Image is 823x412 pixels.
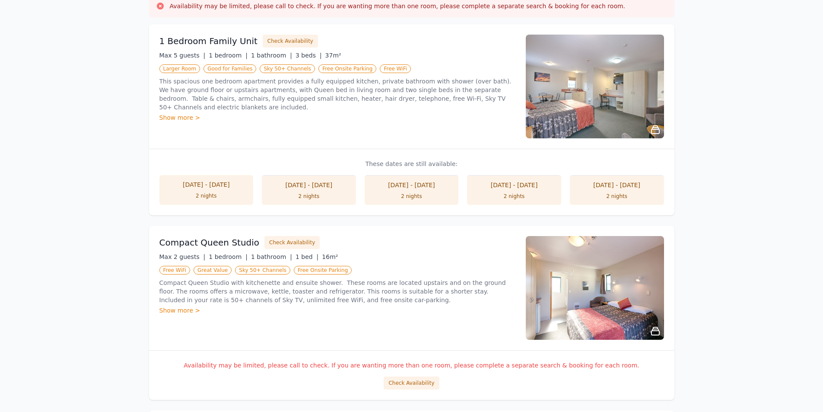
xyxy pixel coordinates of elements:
[270,181,347,189] div: [DATE] - [DATE]
[159,160,664,168] p: These dates are still available:
[325,52,341,59] span: 37m²
[251,52,292,59] span: 1 bathroom |
[296,52,322,59] span: 3 beds |
[159,361,664,370] p: Availability may be limited, please call to check. If you are wanting more than one room, please ...
[159,113,515,122] div: Show more >
[168,192,245,199] div: 2 nights
[373,193,450,200] div: 2 nights
[168,180,245,189] div: [DATE] - [DATE]
[260,64,315,73] span: Sky 50+ Channels
[578,181,655,189] div: [DATE] - [DATE]
[384,377,439,390] button: Check Availability
[203,64,256,73] span: Good for Families
[209,253,248,260] span: 1 bedroom |
[270,193,347,200] div: 2 nights
[159,266,191,275] span: Free WiFi
[159,52,206,59] span: Max 5 guests |
[159,35,257,47] h3: 1 Bedroom Family Unit
[159,77,515,112] p: This spacious one bedroom apartment provides a fully equipped kitchen, private bathroom with show...
[476,181,553,189] div: [DATE] - [DATE]
[578,193,655,200] div: 2 nights
[194,266,232,275] span: Great Value
[209,52,248,59] span: 1 bedroom |
[380,64,411,73] span: Free WiFi
[159,64,200,73] span: Larger Room
[159,236,260,249] h3: Compact Queen Studio
[235,266,290,275] span: Sky 50+ Channels
[322,253,338,260] span: 16m²
[296,253,318,260] span: 1 bed |
[159,306,515,315] div: Show more >
[170,2,626,10] h3: Availability may be limited, please call to check. If you are wanting more than one room, please ...
[318,64,376,73] span: Free Onsite Parking
[263,35,318,48] button: Check Availability
[159,253,206,260] span: Max 2 guests |
[294,266,352,275] span: Free Onsite Parking
[264,236,320,249] button: Check Availability
[373,181,450,189] div: [DATE] - [DATE]
[476,193,553,200] div: 2 nights
[159,278,515,304] p: Compact Queen Studio with kitchenette and ensuite shower. These rooms are located upstairs and on...
[251,253,292,260] span: 1 bathroom |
